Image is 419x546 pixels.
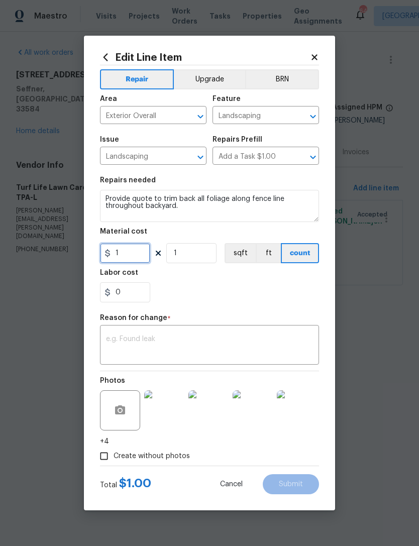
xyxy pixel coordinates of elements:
[100,52,310,63] h2: Edit Line Item
[119,477,151,489] span: $ 1.00
[100,95,117,102] h5: Area
[245,69,319,89] button: BRN
[100,436,109,447] span: +4
[100,69,174,89] button: Repair
[100,478,151,490] div: Total
[306,110,320,124] button: Open
[213,95,241,102] h5: Feature
[263,474,319,494] button: Submit
[225,243,256,263] button: sqft
[100,269,138,276] h5: Labor cost
[174,69,246,89] button: Upgrade
[100,177,156,184] h5: Repairs needed
[204,474,259,494] button: Cancel
[100,136,119,143] h5: Issue
[114,451,190,462] span: Create without photos
[256,243,281,263] button: ft
[213,136,262,143] h5: Repairs Prefill
[306,150,320,164] button: Open
[279,481,303,488] span: Submit
[220,481,243,488] span: Cancel
[193,110,207,124] button: Open
[100,377,125,384] h5: Photos
[100,190,319,222] textarea: Provide quote to trim back all foliage along fence line throughout backyard.
[100,314,167,321] h5: Reason for change
[193,150,207,164] button: Open
[100,228,147,235] h5: Material cost
[281,243,319,263] button: count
